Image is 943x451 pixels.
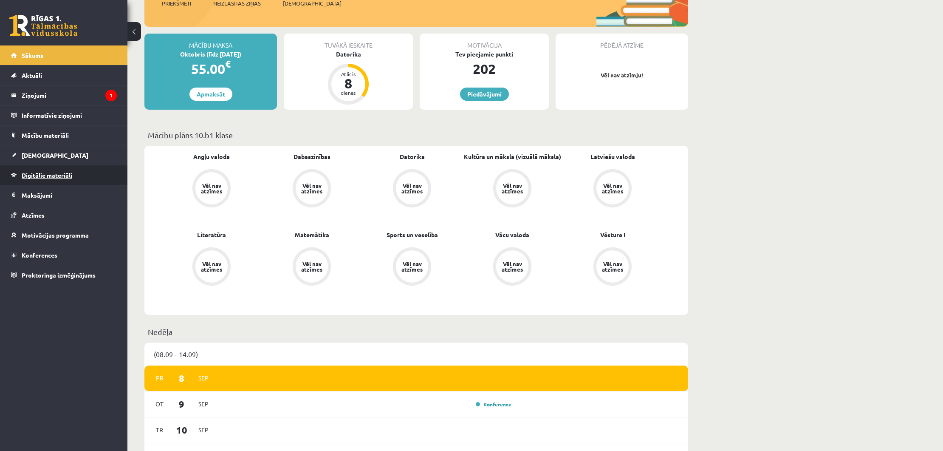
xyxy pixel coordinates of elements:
span: 8 [169,371,195,385]
span: 10 [169,423,195,437]
a: Datorika Atlicis 8 dienas [284,50,413,106]
div: (08.09 - 14.09) [144,343,688,366]
i: 1 [105,90,117,101]
div: Datorika [284,50,413,59]
span: Tr [151,423,169,437]
div: Oktobris (līdz [DATE]) [144,50,277,59]
div: Vēl nav atzīmes [500,183,524,194]
a: Vēl nav atzīmes [562,169,663,209]
div: Atlicis [336,71,361,77]
a: Literatūra [197,230,226,239]
div: Vēl nav atzīmes [300,261,324,272]
a: Vēl nav atzīmes [462,247,562,287]
span: Motivācijas programma [22,231,89,239]
a: Vēl nav atzīmes [161,169,262,209]
a: Digitālie materiāli [11,165,117,185]
a: [DEMOGRAPHIC_DATA] [11,145,117,165]
a: Proktoringa izmēģinājums [11,265,117,285]
span: Aktuāli [22,71,42,79]
a: Mācību materiāli [11,125,117,145]
a: Sports un veselība [387,230,438,239]
a: Atzīmes [11,205,117,225]
div: Vēl nav atzīmes [400,261,424,272]
a: Maksājumi [11,185,117,205]
span: Konferences [22,251,57,259]
div: Motivācija [420,34,549,50]
div: Vēl nav atzīmes [200,183,223,194]
a: Konference [476,401,511,408]
div: dienas [336,90,361,95]
div: Tuvākā ieskaite [284,34,413,50]
a: Piedāvājumi [460,88,509,101]
span: Pr [151,372,169,385]
a: Vēl nav atzīmes [362,169,462,209]
span: Sep [195,372,212,385]
a: Datorika [400,152,425,161]
a: Latviešu valoda [590,152,635,161]
span: [DEMOGRAPHIC_DATA] [22,151,88,159]
span: 9 [169,397,195,411]
p: Mācību plāns 10.b1 klase [148,129,685,141]
div: Tev pieejamie punkti [420,50,549,59]
a: Aktuāli [11,65,117,85]
legend: Ziņojumi [22,85,117,105]
span: Sep [195,423,212,437]
div: Vēl nav atzīmes [601,183,624,194]
p: Vēl nav atzīmju! [560,71,684,79]
span: Ot [151,397,169,411]
a: Vēl nav atzīmes [262,247,362,287]
div: Vēl nav atzīmes [300,183,324,194]
span: Atzīmes [22,211,45,219]
a: Vēl nav atzīmes [562,247,663,287]
span: Proktoringa izmēģinājums [22,271,96,279]
a: Angļu valoda [193,152,230,161]
div: 8 [336,77,361,90]
div: Vēl nav atzīmes [400,183,424,194]
a: Apmaksāt [189,88,232,101]
p: Nedēļa [148,326,685,338]
span: Digitālie materiāli [22,171,72,179]
a: Vēl nav atzīmes [161,247,262,287]
a: Sākums [11,45,117,65]
div: 202 [420,59,549,79]
a: Dabaszinības [294,152,330,161]
a: Informatīvie ziņojumi [11,105,117,125]
a: Rīgas 1. Tālmācības vidusskola [9,15,77,36]
a: Vācu valoda [495,230,529,239]
a: Vēl nav atzīmes [462,169,562,209]
legend: Maksājumi [22,185,117,205]
a: Vēl nav atzīmes [362,247,462,287]
a: Matemātika [295,230,329,239]
span: Sep [195,397,212,411]
span: Sākums [22,51,43,59]
div: Vēl nav atzīmes [601,261,624,272]
div: Pēdējā atzīme [556,34,688,50]
a: Motivācijas programma [11,225,117,245]
a: Ziņojumi1 [11,85,117,105]
a: Vēl nav atzīmes [262,169,362,209]
a: Konferences [11,245,117,265]
span: Mācību materiāli [22,131,69,139]
a: Kultūra un māksla (vizuālā māksla) [464,152,561,161]
div: Vēl nav atzīmes [500,261,524,272]
div: Mācību maksa [144,34,277,50]
a: Vēsture I [600,230,625,239]
span: € [225,58,231,70]
div: Vēl nav atzīmes [200,261,223,272]
div: 55.00 [144,59,277,79]
legend: Informatīvie ziņojumi [22,105,117,125]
